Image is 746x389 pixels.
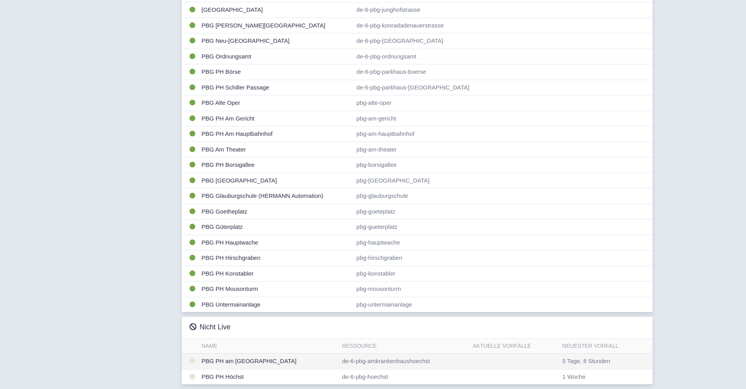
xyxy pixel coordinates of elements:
[199,49,354,64] td: PBG Ordnungsamt
[339,369,469,384] td: de-6-pbg-hoechst
[199,339,339,354] th: Name
[199,235,354,250] td: PBG PH Hauptwache
[199,111,354,126] td: PBG PH Am Gericht
[199,188,354,204] td: PBG Glauburgschule (HERMANN Automation)
[470,339,559,354] th: Aktuelle Vorfälle
[353,80,495,95] td: de-6-pbg-parkhaus-[GEOGRAPHIC_DATA]
[199,157,354,173] td: PBG PH Borsigallee
[199,266,354,281] td: PBG PH Konstabler
[353,219,495,235] td: pbg-gueterplatz
[339,339,469,354] th: Ressource
[353,64,495,80] td: de-6-pbg-parkhaus-boerse
[199,369,339,384] td: PBG PH Höchst
[353,266,495,281] td: pbg-konstabler
[353,281,495,297] td: pbg-mousonturm
[199,2,354,18] td: [GEOGRAPHIC_DATA]
[353,142,495,157] td: pbg-am-theater
[353,95,495,111] td: pbg-alte-oper
[353,49,495,64] td: de-6-pbg-ordnungsamt
[199,142,354,157] td: PBG Am Theater
[199,219,354,235] td: PBG Güterplatz
[199,126,354,142] td: PBG PH Am Hauptbahnhof
[199,95,354,111] td: PBG Alte Oper
[199,18,354,33] td: PBG [PERSON_NAME][GEOGRAPHIC_DATA]
[199,64,354,80] td: PBG PH Börse
[353,297,495,312] td: pbg-untermainanlage
[199,80,354,95] td: PBG PH Schiller Passage
[353,250,495,266] td: pbg-hirschgraben
[353,18,495,33] td: de-6-pbg-konradadenauerstrasse
[199,297,354,312] td: PBG Untermainanlage
[199,250,354,266] td: PBG PH Hirschgraben
[199,204,354,219] td: PBG Goetheplatz
[190,323,231,332] h3: Nicht Live
[353,188,495,204] td: pbg-glauburgschule
[353,204,495,219] td: pbg-goeteplatz
[353,173,495,188] td: pbg-[GEOGRAPHIC_DATA]
[353,111,495,126] td: pbg-am-gericht
[339,354,469,369] td: de-6-pbg-amkrankenhaushoechst
[562,358,610,364] span: 5 Tage, 8 Stunden
[199,173,354,188] td: PBG [GEOGRAPHIC_DATA]
[353,157,495,173] td: pbg-borsigallee
[199,33,354,49] td: PBG Neu-[GEOGRAPHIC_DATA]
[559,339,652,354] th: Neuester Vorfall
[353,33,495,49] td: de-6-pbg-[GEOGRAPHIC_DATA]
[199,354,339,369] td: PBG PH am [GEOGRAPHIC_DATA]
[353,2,495,18] td: de-6-pbg-junghofstrasse
[353,235,495,250] td: pbg-hauptwache
[199,281,354,297] td: PBG PH Mousonturm
[353,126,495,142] td: pbg-am-hauptbahnhof
[562,373,585,380] span: 1 Woche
